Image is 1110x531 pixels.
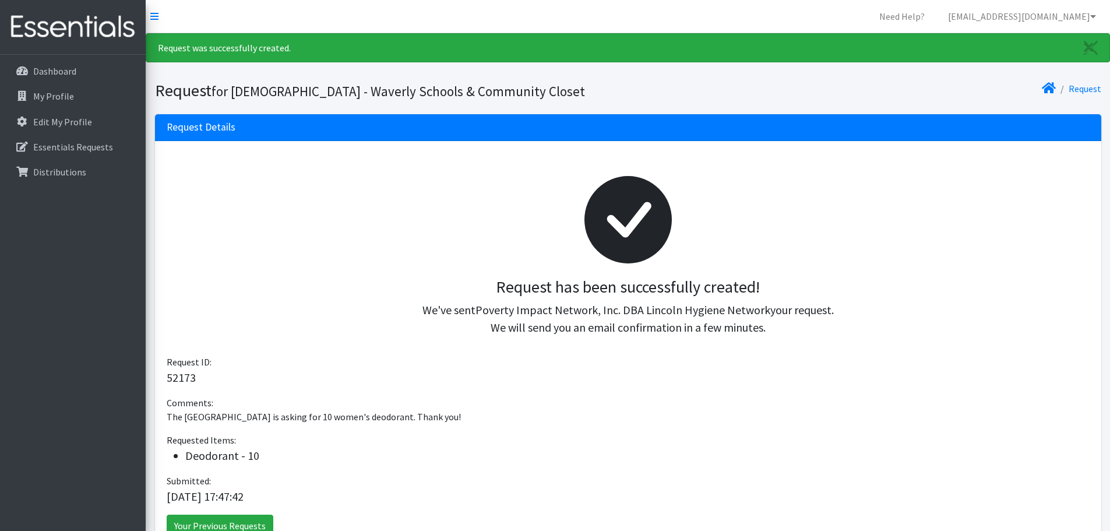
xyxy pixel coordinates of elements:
p: 52173 [167,369,1090,386]
p: Dashboard [33,65,76,77]
a: Need Help? [870,5,934,28]
li: Deodorant - 10 [185,447,1090,465]
span: Submitted: [167,475,211,487]
p: Edit My Profile [33,116,92,128]
p: [DATE] 17:47:42 [167,488,1090,505]
p: Distributions [33,166,86,178]
span: Poverty Impact Network, Inc. DBA Lincoln Hygiene Network [475,303,770,317]
span: Comments: [167,397,213,409]
h3: Request Details [167,121,235,133]
a: Essentials Requests [5,135,141,159]
small: for [DEMOGRAPHIC_DATA] - Waverly Schools & Community Closet [212,83,585,100]
span: Request ID: [167,356,212,368]
a: My Profile [5,85,141,108]
a: Edit My Profile [5,110,141,133]
a: [EMAIL_ADDRESS][DOMAIN_NAME] [939,5,1105,28]
a: Dashboard [5,59,141,83]
a: Request [1069,83,1101,94]
p: My Profile [33,90,74,102]
h3: Request has been successfully created! [176,277,1080,297]
div: Request was successfully created. [146,33,1110,62]
a: Close [1072,34,1109,62]
h1: Request [155,80,624,101]
p: The [GEOGRAPHIC_DATA] is asking for 10 women's deodorant. Thank you! [167,410,1090,424]
a: Distributions [5,160,141,184]
span: Requested Items: [167,434,236,446]
p: Essentials Requests [33,141,113,153]
p: We've sent your request. We will send you an email confirmation in a few minutes. [176,301,1080,336]
img: HumanEssentials [5,8,141,47]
